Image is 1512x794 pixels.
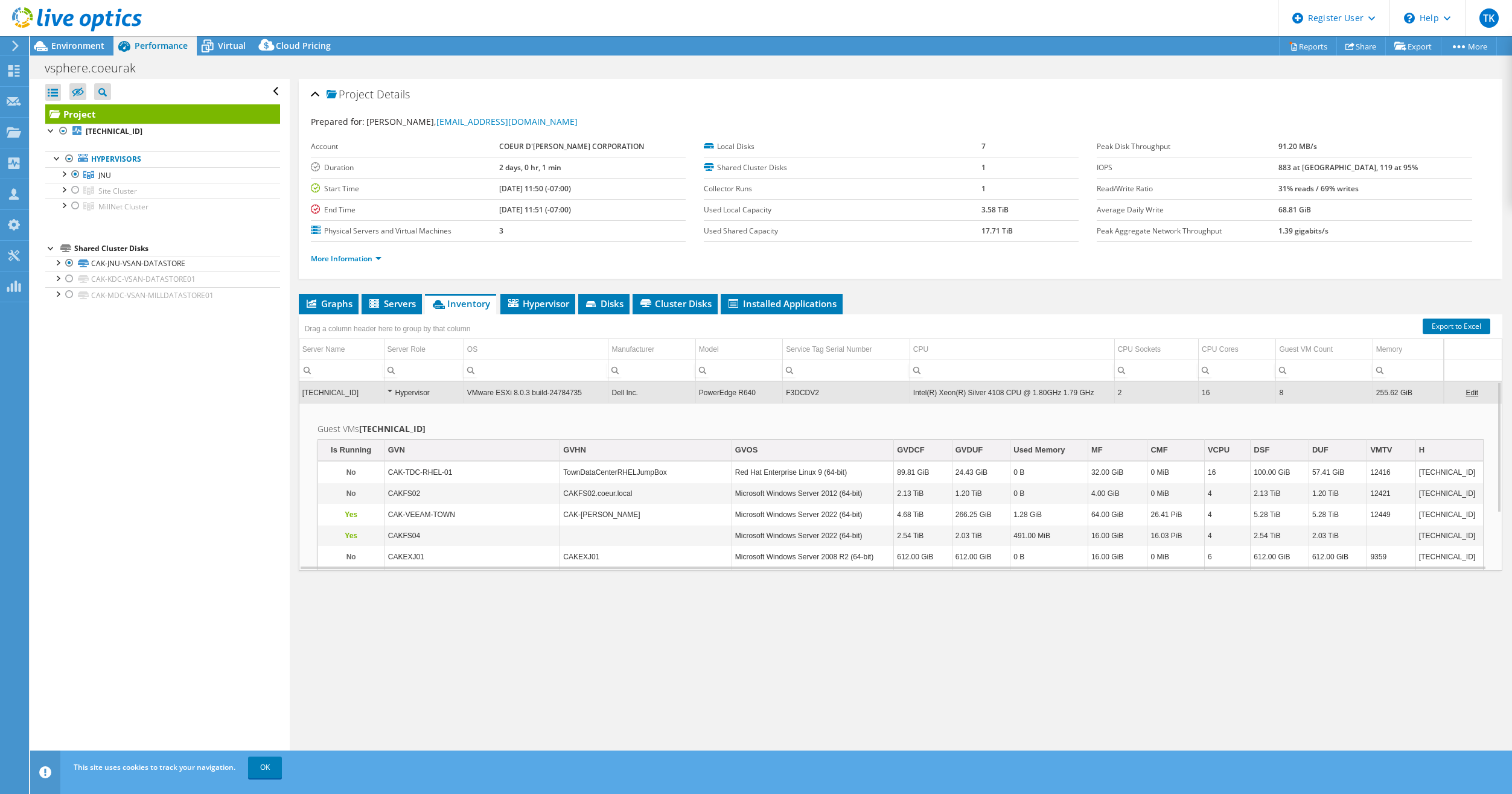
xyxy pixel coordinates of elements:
[584,297,624,310] span: Disks
[1204,440,1250,461] td: VCPU Column
[560,547,732,568] td: Column GVHN, Value CAKEXJ01
[331,443,371,457] div: Is Running
[317,439,1484,632] div: Data grid
[302,342,345,357] div: Server Name
[1251,526,1309,547] td: Column DSF, Value 2.54 TiB
[1415,526,1483,547] td: Column H, Value 10.215.23.153
[1415,547,1483,568] td: Column H, Value 10.215.23.153
[1466,389,1478,397] a: Edit
[1251,483,1309,504] td: Column DSF, Value 2.13 TiB
[894,504,952,526] td: Column GVDCF, Value 4.68 TiB
[608,339,695,360] td: Manufacturer Column
[302,320,474,337] div: Drag a column header here to group by that column
[45,198,280,214] a: MillNet Cluster
[981,205,1009,215] b: 3.58 TiB
[910,382,1114,403] td: Column CPU, Value Intel(R) Xeon(R) Silver 4108 CPU @ 1.80GHz 1.79 GHz
[366,116,578,127] span: [PERSON_NAME],
[384,462,560,483] td: Column GVN, Value CAK-TDC-RHEL-01
[1147,462,1205,483] td: Column CMF, Value 0 MiB
[955,443,983,457] div: GVDUF
[704,204,981,216] label: Used Local Capacity
[1199,382,1276,403] td: Column CPU Cores, Value 16
[732,547,893,568] td: Column GVOS, Value Microsoft Windows Server 2008 R2 (64-bit)
[913,342,928,357] div: CPU
[98,170,111,180] span: JNU
[560,462,732,483] td: Column GVHN, Value TownDataCenterRHELJumpBox
[45,256,280,272] a: CAK-JNU-VSAN-DATASTORE
[321,486,381,501] p: No
[499,183,571,194] b: [DATE] 11:50 (-07:00)
[735,443,758,457] div: GVOS
[1088,440,1147,461] td: MF Column
[981,183,986,194] b: 1
[1147,440,1205,461] td: CMF Column
[1415,483,1483,504] td: Column H, Value 10.215.23.153
[1114,360,1198,381] td: Column CPU Sockets, Filter cell
[39,62,155,75] h1: vsphere.coeurak
[608,382,695,403] td: Column Manufacturer, Value Dell Inc.
[1312,443,1329,457] div: DUF
[952,483,1010,504] td: Column GVDUF, Value 1.20 TiB
[327,89,374,101] span: Project
[1373,339,1443,360] td: Memory Column
[1251,462,1309,483] td: Column DSF, Value 100.00 GiB
[1010,462,1088,483] td: Column Used Memory, Value 0 B
[786,342,872,357] div: Service Tag Serial Number
[560,483,732,504] td: Column GVHN, Value CAKFS02.coeur.local
[1373,360,1443,381] td: Column Memory, Filter cell
[783,360,910,381] td: Column Service Tag Serial Number, Filter cell
[218,40,246,51] span: Virtual
[704,141,981,153] label: Local Disks
[311,183,500,195] label: Start Time
[318,483,385,504] td: Column Is Running, Value No
[98,202,148,212] span: MillNet Cluster
[695,382,782,403] td: Column Model, Value PowerEdge R640
[1251,504,1309,526] td: Column DSF, Value 5.28 TiB
[910,339,1114,360] td: CPU Column
[952,504,1010,526] td: Column GVDUF, Value 266.25 GiB
[1278,141,1317,151] b: 91.20 MB/s
[377,87,410,101] span: Details
[1088,483,1147,504] td: Column MF, Value 4.00 GiB
[732,526,893,547] td: Column GVOS, Value Microsoft Windows Server 2022 (64-bit)
[1385,37,1441,56] a: Export
[368,297,416,310] span: Servers
[1309,462,1367,483] td: Column DUF, Value 57.41 GiB
[1367,504,1415,526] td: Column VMTV, Value 12449
[311,141,500,153] label: Account
[1147,483,1205,504] td: Column CMF, Value 0 MiB
[1367,440,1415,461] td: VMTV Column
[384,483,560,504] td: Column GVN, Value CAKFS02
[1097,183,1278,195] label: Read/Write Ratio
[321,465,381,480] p: No
[311,116,365,127] label: Prepared for:
[1204,462,1250,483] td: Column VCPU, Value 16
[1376,342,1402,357] div: Memory
[318,462,385,483] td: Column Is Running, Value No
[1367,547,1415,568] td: Column VMTV, Value 9359
[608,360,695,381] td: Column Manufacturer, Filter cell
[1114,382,1198,403] td: Column CPU Sockets, Value 2
[611,342,654,357] div: Manufacturer
[506,297,569,310] span: Hypervisor
[1204,526,1250,547] td: Column VCPU, Value 4
[499,226,503,236] b: 3
[1251,547,1309,568] td: Column DSF, Value 612.00 GiB
[1415,440,1483,461] td: H Column
[135,40,188,51] span: Performance
[464,382,608,403] td: Column OS, Value VMware ESXi 8.0.3 build-24784735
[1309,504,1367,526] td: Column DUF, Value 5.28 TiB
[98,186,137,196] span: Site Cluster
[704,162,981,174] label: Shared Cluster Disks
[1309,547,1367,568] td: Column DUF, Value 612.00 GiB
[464,360,608,381] td: Column OS, Filter cell
[910,360,1114,381] td: Column CPU, Filter cell
[1367,483,1415,504] td: Column VMTV, Value 12421
[384,440,560,461] td: GVN Column
[431,297,490,310] span: Inventory
[299,314,1502,571] div: Data grid
[1088,526,1147,547] td: Column MF, Value 16.00 GiB
[560,526,732,547] td: Column GVHN, Value
[1199,360,1276,381] td: Column CPU Cores, Filter cell
[45,167,280,183] a: JNU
